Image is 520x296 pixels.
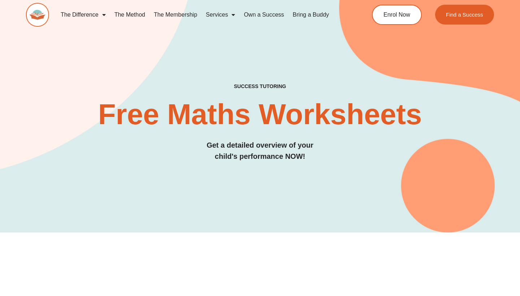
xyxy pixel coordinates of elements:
[289,6,334,23] a: Bring a Buddy
[201,6,239,23] a: Services
[56,6,345,23] nav: Menu
[26,140,494,162] h3: Get a detailed overview of your child's performance NOW!
[149,6,201,23] a: The Membership
[435,5,494,25] a: Find a Success
[239,6,288,23] a: Own a Success
[372,5,422,25] a: Enrol Now
[110,6,149,23] a: The Method
[26,83,494,90] h4: SUCCESS TUTORING​
[383,12,410,18] span: Enrol Now
[26,100,494,129] h2: Free Maths Worksheets​
[56,6,110,23] a: The Difference
[446,12,483,17] span: Find a Success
